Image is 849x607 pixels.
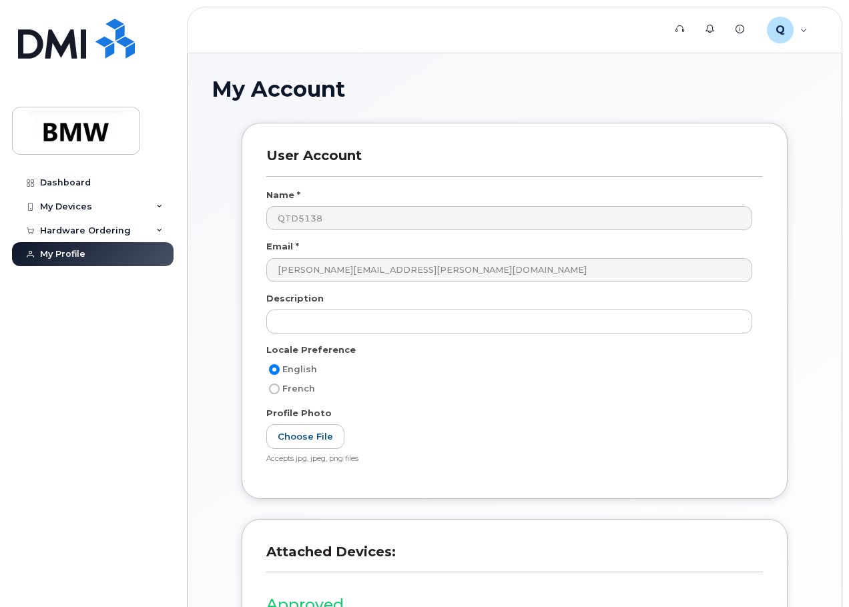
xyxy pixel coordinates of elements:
[266,292,324,305] label: Description
[266,407,332,420] label: Profile Photo
[266,240,299,253] label: Email *
[269,364,280,375] input: English
[266,454,752,464] div: Accepts jpg, jpeg, png files
[266,344,356,356] label: Locale Preference
[282,364,317,374] span: English
[266,189,300,201] label: Name *
[266,544,763,572] h3: Attached Devices:
[269,384,280,394] input: French
[266,424,344,449] label: Choose File
[212,77,818,101] h1: My Account
[282,384,315,394] span: French
[266,147,763,176] h3: User Account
